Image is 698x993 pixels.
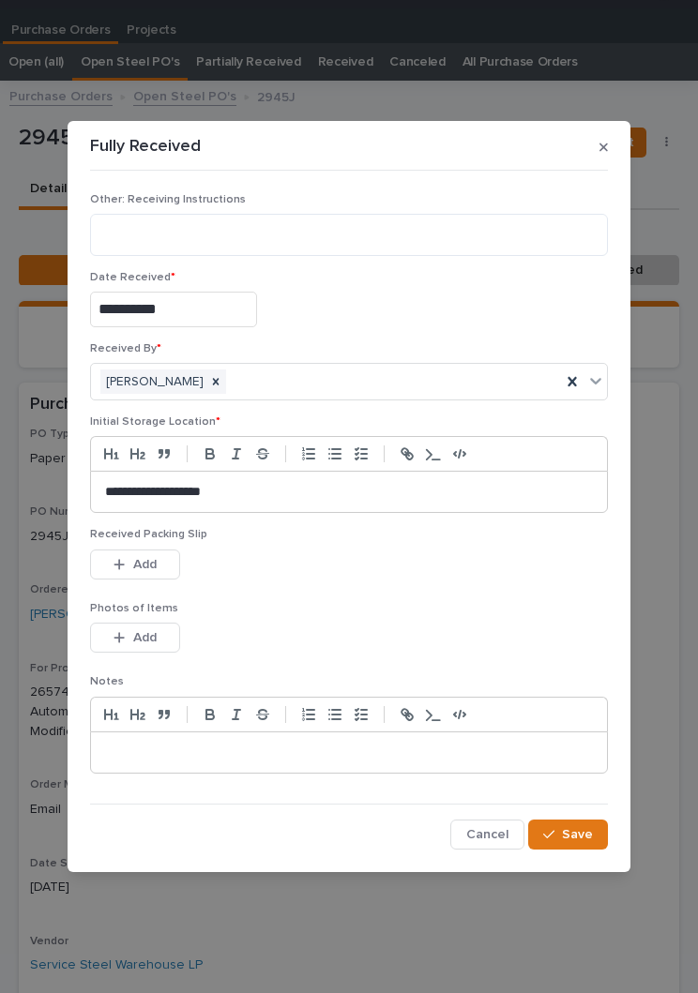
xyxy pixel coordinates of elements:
[562,826,593,843] span: Save
[100,369,205,395] div: [PERSON_NAME]
[90,137,201,158] p: Fully Received
[133,556,157,573] span: Add
[90,272,175,283] span: Date Received
[528,820,608,850] button: Save
[466,826,508,843] span: Cancel
[90,676,124,687] span: Notes
[90,549,180,579] button: Add
[133,629,157,646] span: Add
[90,603,178,614] span: Photos of Items
[90,529,207,540] span: Received Packing Slip
[90,343,161,354] span: Received By
[90,623,180,653] button: Add
[450,820,524,850] button: Cancel
[90,194,246,205] span: Other: Receiving Instructions
[90,416,220,428] span: Initial Storage Location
